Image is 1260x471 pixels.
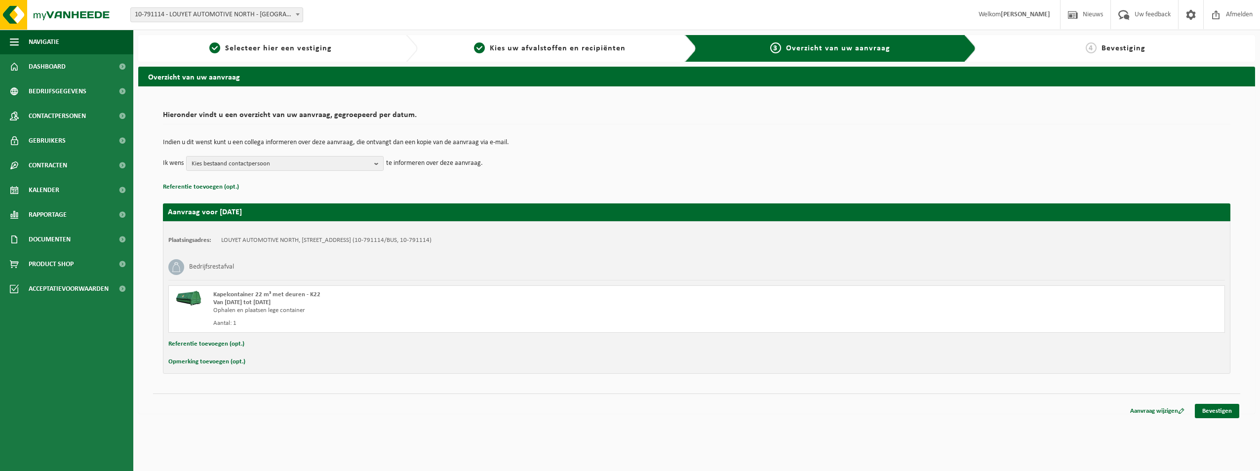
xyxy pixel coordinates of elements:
[186,156,384,171] button: Kies bestaand contactpersoon
[168,237,211,243] strong: Plaatsingsadres:
[138,67,1255,86] h2: Overzicht van uw aanvraag
[29,54,66,79] span: Dashboard
[213,319,736,327] div: Aantal: 1
[29,30,59,54] span: Navigatie
[29,104,86,128] span: Contactpersonen
[29,178,59,202] span: Kalender
[168,208,242,216] strong: Aanvraag voor [DATE]
[163,156,184,171] p: Ik wens
[1102,44,1145,52] span: Bevestiging
[29,79,86,104] span: Bedrijfsgegevens
[29,276,109,301] span: Acceptatievoorwaarden
[189,259,234,275] h3: Bedrijfsrestafval
[1123,404,1192,418] a: Aanvraag wijzigen
[225,44,332,52] span: Selecteer hier een vestiging
[168,355,245,368] button: Opmerking toevoegen (opt.)
[213,307,736,314] div: Ophalen en plaatsen lege container
[168,338,244,351] button: Referentie toevoegen (opt.)
[213,299,271,306] strong: Van [DATE] tot [DATE]
[1195,404,1239,418] a: Bevestigen
[786,44,890,52] span: Overzicht van uw aanvraag
[221,236,432,244] td: LOUYET AUTOMOTIVE NORTH, [STREET_ADDRESS] (10-791114/BUS, 10-791114)
[1001,11,1050,18] strong: [PERSON_NAME]
[163,139,1230,146] p: Indien u dit wenst kunt u een collega informeren over deze aanvraag, die ontvangt dan een kopie v...
[192,157,370,171] span: Kies bestaand contactpersoon
[174,291,203,306] img: HK-XK-22-GN-00.png
[423,42,677,54] a: 2Kies uw afvalstoffen en recipiënten
[29,202,67,227] span: Rapportage
[770,42,781,53] span: 3
[29,128,66,153] span: Gebruikers
[209,42,220,53] span: 1
[163,181,239,194] button: Referentie toevoegen (opt.)
[131,8,303,22] span: 10-791114 - LOUYET AUTOMOTIVE NORTH - SINT-PIETERS-LEEUW
[29,252,74,276] span: Product Shop
[213,291,320,298] span: Kapelcontainer 22 m³ met deuren - K22
[474,42,485,53] span: 2
[29,227,71,252] span: Documenten
[130,7,303,22] span: 10-791114 - LOUYET AUTOMOTIVE NORTH - SINT-PIETERS-LEEUW
[386,156,483,171] p: te informeren over deze aanvraag.
[1086,42,1097,53] span: 4
[163,111,1230,124] h2: Hieronder vindt u een overzicht van uw aanvraag, gegroepeerd per datum.
[143,42,398,54] a: 1Selecteer hier een vestiging
[490,44,626,52] span: Kies uw afvalstoffen en recipiënten
[29,153,67,178] span: Contracten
